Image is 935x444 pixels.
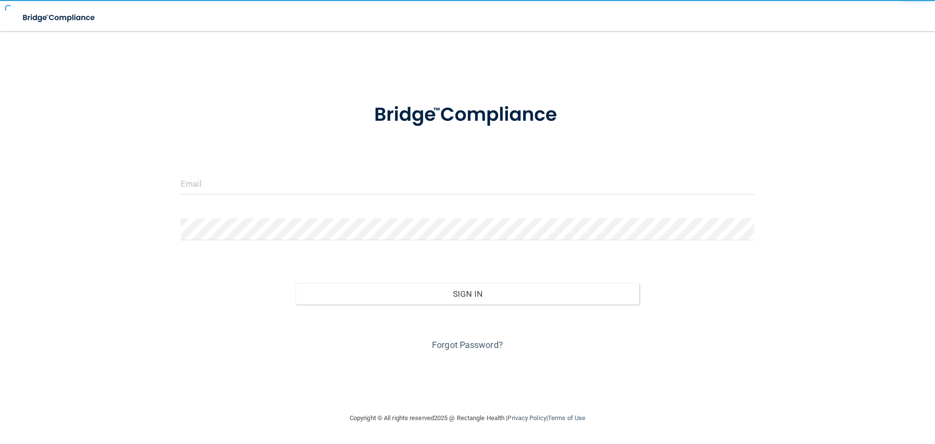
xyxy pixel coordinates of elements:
div: Copyright © All rights reserved 2025 @ Rectangle Health | | [290,403,645,434]
a: Privacy Policy [507,414,546,422]
a: Terms of Use [548,414,585,422]
input: Email [181,173,754,194]
img: bridge_compliance_login_screen.278c3ca4.svg [15,8,104,28]
a: Forgot Password? [432,340,503,350]
img: bridge_compliance_login_screen.278c3ca4.svg [354,90,581,140]
button: Sign In [296,283,640,305]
